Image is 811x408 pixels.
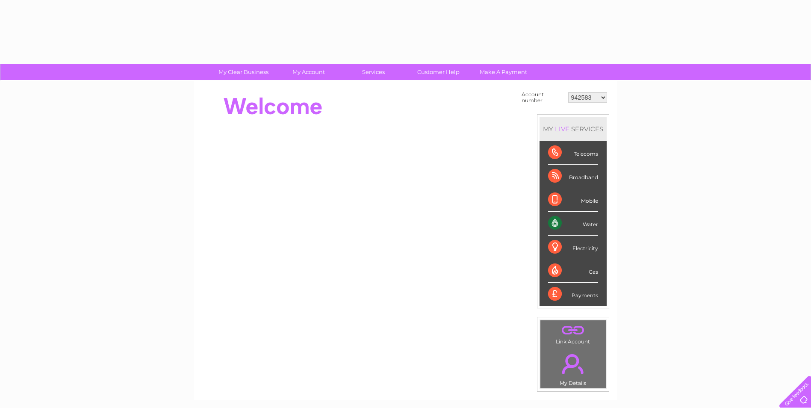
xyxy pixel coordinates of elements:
a: Customer Help [403,64,474,80]
td: Link Account [540,320,606,347]
div: Gas [548,259,598,283]
div: Telecoms [548,141,598,165]
a: My Clear Business [208,64,279,80]
a: Make A Payment [468,64,539,80]
div: Water [548,212,598,235]
a: Services [338,64,409,80]
div: Broadband [548,165,598,188]
a: . [543,349,604,379]
div: Payments [548,283,598,306]
div: Mobile [548,188,598,212]
div: LIVE [553,125,571,133]
td: My Details [540,347,606,389]
a: . [543,322,604,337]
td: Account number [519,89,566,106]
a: My Account [273,64,344,80]
div: MY SERVICES [540,117,607,141]
div: Electricity [548,236,598,259]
